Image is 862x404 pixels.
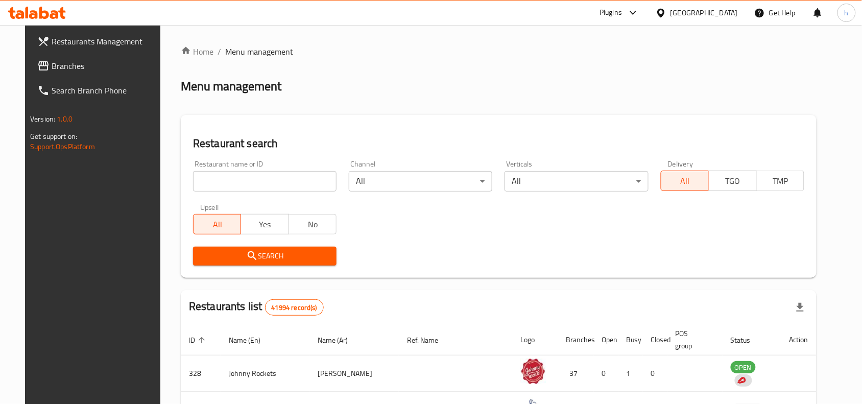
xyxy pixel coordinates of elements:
[193,136,804,151] h2: Restaurant search
[52,35,161,47] span: Restaurants Management
[781,324,817,355] th: Action
[198,217,237,232] span: All
[245,217,284,232] span: Yes
[505,171,648,192] div: All
[30,112,55,126] span: Version:
[788,295,812,320] div: Export file
[761,174,800,188] span: TMP
[731,362,756,373] span: OPEN
[193,247,337,266] button: Search
[29,29,169,54] a: Restaurants Management
[600,7,622,19] div: Plugins
[349,171,492,192] div: All
[181,78,281,94] h2: Menu management
[671,7,738,18] div: [GEOGRAPHIC_DATA]
[57,112,73,126] span: 1.0.0
[225,45,293,58] span: Menu management
[293,217,332,232] span: No
[181,45,817,58] nav: breadcrumb
[310,355,399,392] td: [PERSON_NAME]
[201,250,328,263] span: Search
[200,204,219,211] label: Upsell
[618,324,643,355] th: Busy
[661,171,709,191] button: All
[193,214,241,234] button: All
[665,174,705,188] span: All
[737,376,746,385] img: delivery hero logo
[218,45,221,58] li: /
[193,171,337,192] input: Search for restaurant name or ID..
[708,171,756,191] button: TGO
[189,299,324,316] h2: Restaurants list
[29,54,169,78] a: Branches
[52,84,161,97] span: Search Branch Phone
[289,214,337,234] button: No
[30,130,77,143] span: Get support on:
[318,334,362,346] span: Name (Ar)
[221,355,310,392] td: Johnny Rockets
[668,160,693,168] label: Delivery
[558,324,594,355] th: Branches
[756,171,804,191] button: TMP
[643,324,667,355] th: Closed
[520,359,546,384] img: Johnny Rockets
[30,140,95,153] a: Support.OpsPlatform
[229,334,274,346] span: Name (En)
[731,334,764,346] span: Status
[594,355,618,392] td: 0
[558,355,594,392] td: 37
[594,324,618,355] th: Open
[512,324,558,355] th: Logo
[407,334,451,346] span: Ref. Name
[181,45,213,58] a: Home
[241,214,289,234] button: Yes
[29,78,169,103] a: Search Branch Phone
[181,355,221,392] td: 328
[52,60,161,72] span: Branches
[713,174,752,188] span: TGO
[845,7,849,18] span: h
[676,327,710,352] span: POS group
[735,374,752,387] div: Indicates that the vendor menu management has been moved to DH Catalog service
[618,355,643,392] td: 1
[265,299,324,316] div: Total records count
[266,303,323,313] span: 41994 record(s)
[189,334,208,346] span: ID
[643,355,667,392] td: 0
